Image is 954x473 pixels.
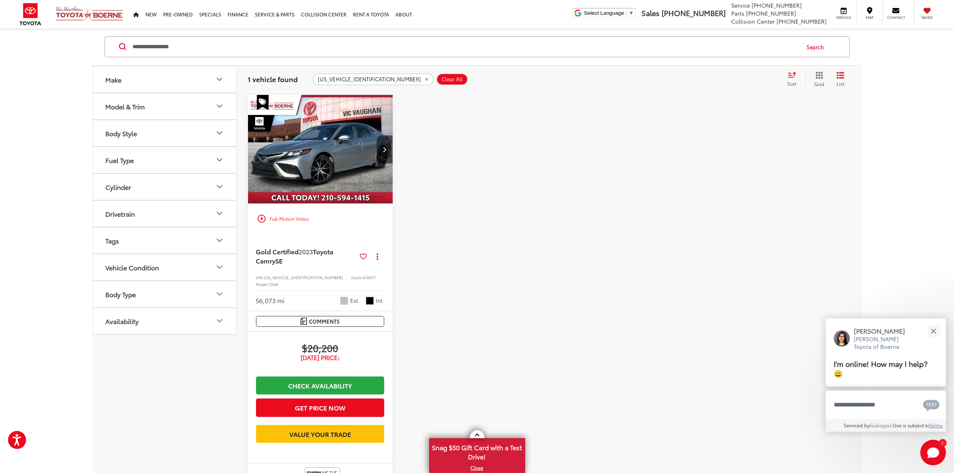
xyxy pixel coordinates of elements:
a: Terms [930,422,943,429]
img: 2023 Toyota Camry SE [248,95,393,204]
span: List [837,80,845,87]
button: Chat with SMS [921,396,942,414]
span: A10817 [363,274,376,280]
div: Model & Trim [215,101,224,111]
div: Body Style [106,129,137,137]
div: Cylinder [106,183,131,191]
span: Comments [309,318,340,325]
button: Fuel TypeFuel Type [93,147,237,173]
span: $20,200 [256,342,385,354]
div: Body Type [215,289,224,299]
span: 1 vehicle found [248,74,298,84]
button: Next image [377,135,393,163]
span: [PHONE_NUMBER] [746,9,796,17]
div: Body Style [215,128,224,138]
div: Fuel Type [215,155,224,165]
div: 56,073 mi [256,296,285,305]
p: [PERSON_NAME] [854,326,913,335]
div: Make [215,74,224,84]
textarea: Type your message [826,390,946,419]
button: List View [831,71,851,87]
div: Vehicle Condition [215,262,224,272]
span: Serviced by [844,422,870,429]
span: Sales [641,8,660,18]
p: [PERSON_NAME] Toyota of Boerne [854,335,913,351]
div: Tags [106,237,119,244]
span: 2023 [299,247,313,256]
span: ​ [626,10,627,16]
span: Select Language [584,10,624,16]
div: Close[PERSON_NAME][PERSON_NAME] Toyota of BoerneI'm online! How may I help? 😀Type your messageCha... [826,318,946,432]
div: Vehicle Condition [106,264,159,271]
span: VIN: [256,274,264,280]
a: Check Availability [256,376,385,395]
span: 2546 [269,281,279,287]
div: Availability [215,316,224,326]
button: Select sort value [784,71,805,87]
span: Clear All [442,76,463,83]
div: Drivetrain [215,209,224,218]
div: Drivetrain [106,210,135,217]
div: Make [106,76,122,83]
div: Body Type [106,290,136,298]
a: Select Language​ [584,10,634,16]
span: [PHONE_NUMBER] [777,17,827,25]
span: Saved [918,15,936,20]
span: Black [366,297,374,305]
span: [PHONE_NUMBER] [662,8,726,18]
span: Model: [256,281,269,287]
span: Sort [788,80,797,87]
img: Comments [301,318,307,324]
button: Actions [370,249,384,263]
span: [US_VEHICLE_IDENTIFICATION_NUMBER] [318,76,422,83]
span: Gold Certified [256,247,299,256]
span: Collision Center [731,17,775,25]
button: Clear All [436,73,468,85]
a: Gubagoo. [870,422,893,429]
button: Close [925,322,942,340]
span: Stock: [351,274,363,280]
span: dropdown dots [377,253,378,260]
svg: Text [923,399,940,412]
a: Value Your Trade [256,425,385,443]
button: DrivetrainDrivetrain [93,201,237,227]
button: Model & TrimModel & Trim [93,93,237,119]
button: remove %204T1G11AK8PU739018 [313,73,434,85]
a: 2023 Toyota Camry SE2023 Toyota Camry SE2023 Toyota Camry SE2023 Toyota Camry SE [248,95,393,204]
button: Vehicle ConditionVehicle Condition [93,254,237,280]
span: I'm online! How may I help? 😀 [834,358,928,378]
span: Int. [376,297,384,304]
div: 2023 Toyota Camry SE 0 [248,95,393,204]
button: Body TypeBody Type [93,281,237,307]
svg: Start Chat [920,440,946,465]
button: Search [799,37,836,57]
div: Tags [215,235,224,245]
button: Toggle Chat Window [920,440,946,465]
span: Parts [731,9,744,17]
span: Ext. [350,297,360,304]
span: Contact [887,15,905,20]
button: CylinderCylinder [93,174,237,200]
span: Use is subject to [893,422,930,429]
div: Availability [106,317,139,325]
span: Grid [815,81,825,87]
span: [DATE] Price: [256,354,385,362]
span: Service [731,1,750,9]
input: Search by Make, Model, or Keyword [132,37,799,56]
span: [PHONE_NUMBER] [752,1,802,9]
span: Service [835,15,853,20]
div: Cylinder [215,182,224,191]
span: Map [861,15,879,20]
span: Snag $50 Gift Card with a Test Drive! [430,439,524,463]
button: Comments [256,316,385,327]
button: Get Price Now [256,399,385,417]
button: MakeMake [93,66,237,93]
span: SE [276,256,283,265]
button: Grid View [805,71,831,87]
img: Vic Vaughan Toyota of Boerne [55,6,123,22]
a: Gold Certified2023Toyota CamrySE [256,247,357,265]
button: TagsTags [93,227,237,254]
span: Special [257,95,269,110]
span: 1 [942,441,944,445]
